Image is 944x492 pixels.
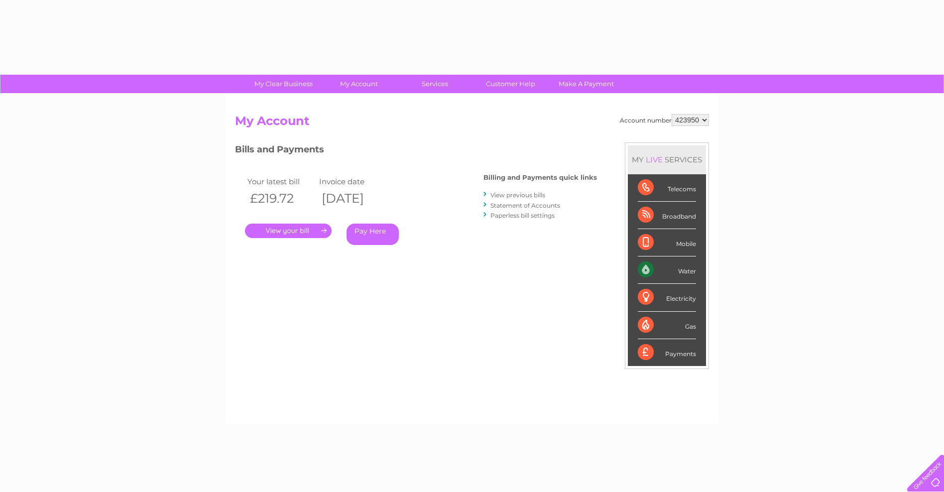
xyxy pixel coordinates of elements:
[638,202,696,229] div: Broadband
[545,75,627,93] a: Make A Payment
[490,191,545,199] a: View previous bills
[245,188,317,209] th: £219.72
[394,75,476,93] a: Services
[620,114,709,126] div: Account number
[638,174,696,202] div: Telecoms
[638,312,696,339] div: Gas
[638,229,696,256] div: Mobile
[317,175,388,188] td: Invoice date
[490,212,555,219] a: Paperless bill settings
[318,75,400,93] a: My Account
[628,145,706,174] div: MY SERVICES
[638,339,696,366] div: Payments
[644,155,665,164] div: LIVE
[638,284,696,311] div: Electricity
[317,188,388,209] th: [DATE]
[242,75,325,93] a: My Clear Business
[483,174,597,181] h4: Billing and Payments quick links
[235,142,597,160] h3: Bills and Payments
[245,224,332,238] a: .
[245,175,317,188] td: Your latest bill
[490,202,560,209] a: Statement of Accounts
[638,256,696,284] div: Water
[470,75,552,93] a: Customer Help
[235,114,709,133] h2: My Account
[347,224,399,245] a: Pay Here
